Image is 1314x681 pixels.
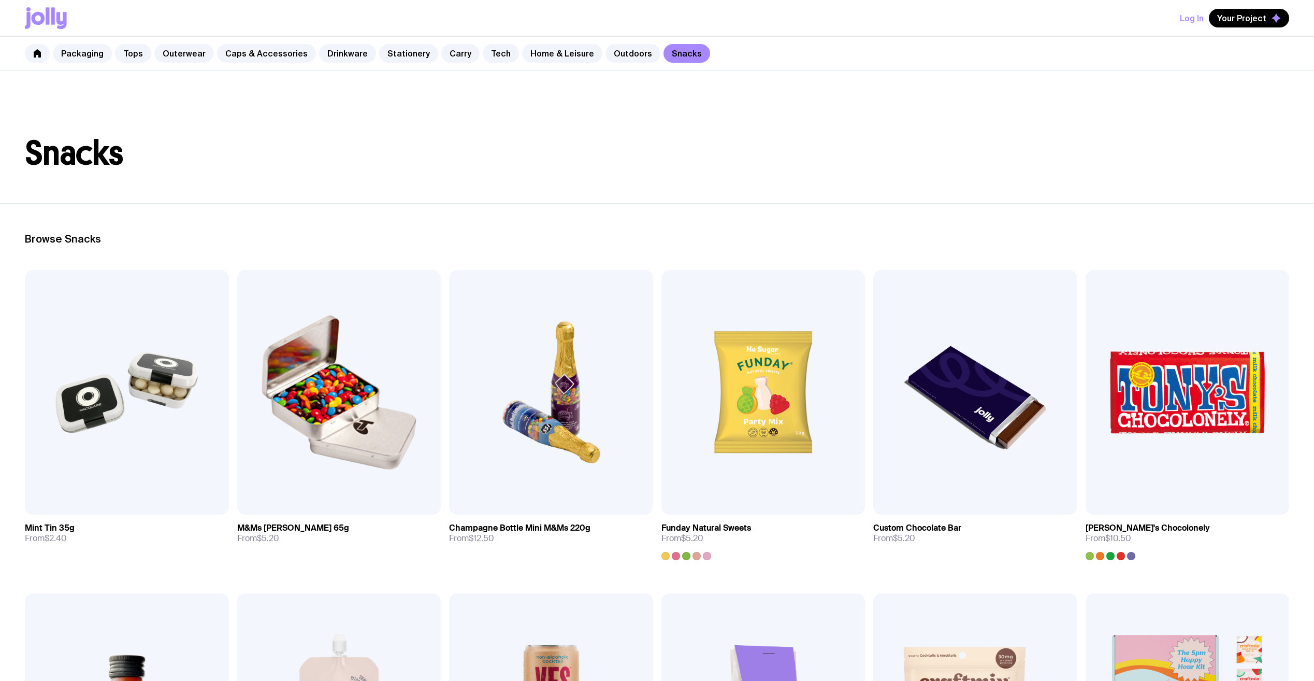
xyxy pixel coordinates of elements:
[1209,9,1289,27] button: Your Project
[1217,13,1266,23] span: Your Project
[154,44,214,63] a: Outerwear
[893,533,915,544] span: $5.20
[661,523,751,533] h3: Funday Natural Sweets
[873,533,915,544] span: From
[1180,9,1204,27] button: Log In
[1086,533,1131,544] span: From
[605,44,660,63] a: Outdoors
[25,137,1289,170] h1: Snacks
[449,523,590,533] h3: Champagne Bottle Mini M&Ms 220g
[1086,515,1290,560] a: [PERSON_NAME]'s ChocolonelyFrom$10.50
[217,44,316,63] a: Caps & Accessories
[25,515,229,552] a: Mint Tin 35gFrom$2.40
[237,523,349,533] h3: M&Ms [PERSON_NAME] 65g
[469,533,494,544] span: $12.50
[25,233,1289,245] h2: Browse Snacks
[661,533,703,544] span: From
[379,44,438,63] a: Stationery
[1086,523,1210,533] h3: [PERSON_NAME]'s Chocolonely
[449,515,653,552] a: Champagne Bottle Mini M&Ms 220gFrom$12.50
[25,533,67,544] span: From
[45,533,67,544] span: $2.40
[1105,533,1131,544] span: $10.50
[661,515,865,560] a: Funday Natural SweetsFrom$5.20
[522,44,602,63] a: Home & Leisure
[441,44,480,63] a: Carry
[319,44,376,63] a: Drinkware
[681,533,703,544] span: $5.20
[53,44,112,63] a: Packaging
[25,523,75,533] h3: Mint Tin 35g
[873,523,961,533] h3: Custom Chocolate Bar
[449,533,494,544] span: From
[663,44,710,63] a: Snacks
[237,533,279,544] span: From
[257,533,279,544] span: $5.20
[115,44,151,63] a: Tops
[873,515,1077,552] a: Custom Chocolate BarFrom$5.20
[483,44,519,63] a: Tech
[237,515,441,552] a: M&Ms [PERSON_NAME] 65gFrom$5.20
